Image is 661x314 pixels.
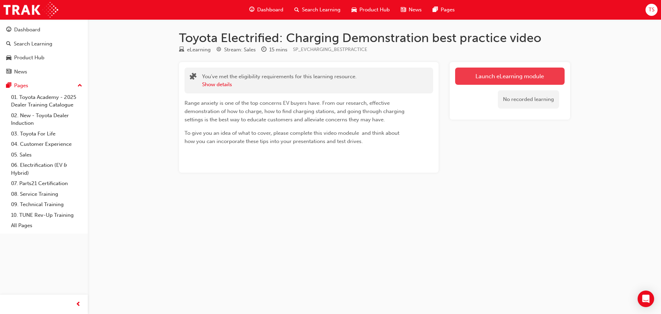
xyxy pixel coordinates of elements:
span: pages-icon [6,83,11,89]
a: pages-iconPages [427,3,460,17]
span: Dashboard [257,6,283,14]
button: TS [646,4,658,16]
button: Pages [3,79,85,92]
div: Type [179,45,211,54]
a: 07. Parts21 Certification [8,178,85,189]
a: 06. Electrification (EV & Hybrid) [8,160,85,178]
h1: Toyota Electrified: Charging Demonstration best practice video [179,30,570,45]
a: guage-iconDashboard [244,3,289,17]
span: puzzle-icon [190,73,197,81]
a: News [3,65,85,78]
a: All Pages [8,220,85,231]
span: news-icon [6,69,11,75]
span: guage-icon [249,6,254,14]
a: Search Learning [3,38,85,50]
div: Dashboard [14,26,40,34]
div: Stream: Sales [224,46,256,54]
span: Range anxiety is one of the top concerns EV buyers have. From our research, effective demonstrati... [185,100,406,123]
span: car-icon [6,55,11,61]
div: Pages [14,82,28,90]
span: Product Hub [359,6,390,14]
div: Product Hub [14,54,44,62]
a: 09. Technical Training [8,199,85,210]
span: search-icon [294,6,299,14]
a: 01. Toyota Academy - 2025 Dealer Training Catalogue [8,92,85,110]
a: 02. New - Toyota Dealer Induction [8,110,85,129]
img: Trak [3,2,58,18]
a: 04. Customer Experience [8,139,85,150]
div: 15 mins [269,46,287,54]
span: search-icon [6,41,11,47]
span: News [409,6,422,14]
button: Show details [202,81,232,89]
div: eLearning [187,46,211,54]
a: 08. Service Training [8,189,85,200]
a: 05. Sales [8,150,85,160]
a: 10. TUNE Rev-Up Training [8,210,85,221]
a: 03. Toyota For Life [8,129,85,139]
a: search-iconSearch Learning [289,3,346,17]
div: Search Learning [14,40,52,48]
span: Pages [441,6,455,14]
span: news-icon [401,6,406,14]
span: learningResourceType_ELEARNING-icon [179,47,184,53]
span: guage-icon [6,27,11,33]
span: car-icon [352,6,357,14]
a: Product Hub [3,51,85,64]
button: DashboardSearch LearningProduct HubNews [3,22,85,79]
span: Search Learning [302,6,340,14]
span: up-icon [77,81,82,90]
span: prev-icon [76,300,81,309]
div: News [14,68,27,76]
span: TS [649,6,654,14]
span: target-icon [216,47,221,53]
div: Stream [216,45,256,54]
span: pages-icon [433,6,438,14]
a: Launch eLearning module [455,68,565,85]
div: You've met the eligibility requirements for this learning resource. [202,73,357,88]
a: car-iconProduct Hub [346,3,395,17]
span: Learning resource code [293,47,367,52]
a: Dashboard [3,23,85,36]
div: Duration [261,45,287,54]
a: news-iconNews [395,3,427,17]
span: clock-icon [261,47,266,53]
span: To give you an idea of what to cover, please complete this video modeule and think about how you ... [185,130,401,144]
div: Open Intercom Messenger [638,291,654,307]
div: No recorded learning [498,90,559,109]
